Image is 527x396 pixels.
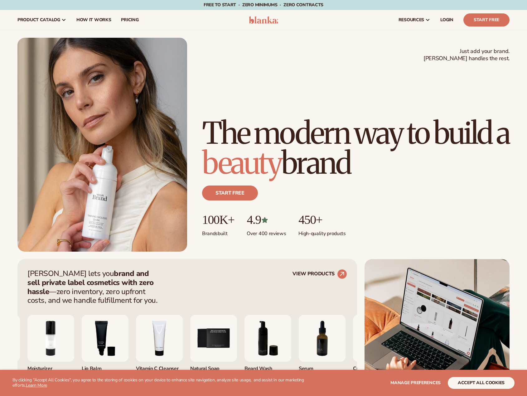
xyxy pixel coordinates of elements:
img: Nature bar of soap. [190,315,237,362]
a: Learn More [26,382,47,388]
a: Start free [202,186,258,200]
img: logo [249,16,278,24]
h1: The modern way to build a brand [202,118,510,178]
img: Vitamin c cleanser. [136,315,183,362]
strong: brand and sell private label cosmetics with zero hassle [27,268,154,297]
div: 4 / 9 [136,315,183,392]
span: LOGIN [440,17,453,22]
button: accept all cookies [448,377,515,389]
a: VIEW PRODUCTS [293,269,347,279]
p: 100K+ [202,213,234,227]
span: How It Works [76,17,111,22]
p: Over 400 reviews [247,227,286,237]
a: Start Free [463,13,510,27]
div: 5 / 9 [190,315,237,392]
div: Beard Wash [244,362,291,372]
span: Just add your brand. [PERSON_NAME] handles the rest. [423,48,510,62]
img: Collagen and retinol serum. [299,315,346,362]
div: Cream Lipstick [353,362,400,372]
a: pricing [116,10,143,30]
p: [PERSON_NAME] lets you —zero inventory, zero upfront costs, and we handle fulfillment for you. [27,269,162,305]
p: 4.9 [247,213,286,227]
div: Natural Soap [190,362,237,372]
span: beauty [202,144,281,182]
div: 2 / 9 [27,315,74,392]
button: Manage preferences [390,377,441,389]
p: Brands built [202,227,234,237]
div: Moisturizer [27,362,74,372]
a: How It Works [71,10,116,30]
div: 6 / 9 [244,315,291,392]
span: Free to start · ZERO minimums · ZERO contracts [204,2,323,8]
span: pricing [121,17,138,22]
span: Manage preferences [390,380,441,386]
div: Serum [299,362,346,372]
img: Foaming beard wash. [244,315,291,362]
img: Female holding tanning mousse. [17,38,187,252]
div: 8 / 9 [353,315,400,392]
span: product catalog [17,17,60,22]
a: product catalog [12,10,71,30]
img: Smoothing lip balm. [82,315,128,362]
div: Vitamin C Cleanser [136,362,183,372]
a: resources [394,10,435,30]
span: resources [399,17,424,22]
div: 7 / 9 [299,315,346,392]
img: Luxury cream lipstick. [353,315,400,362]
img: Moisturizing lotion. [27,315,74,362]
p: High-quality products [298,227,346,237]
div: 3 / 9 [82,315,128,392]
a: LOGIN [435,10,458,30]
p: 450+ [298,213,346,227]
div: Lip Balm [82,362,128,372]
p: By clicking "Accept All Cookies", you agree to the storing of cookies on your device to enhance s... [12,378,309,388]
